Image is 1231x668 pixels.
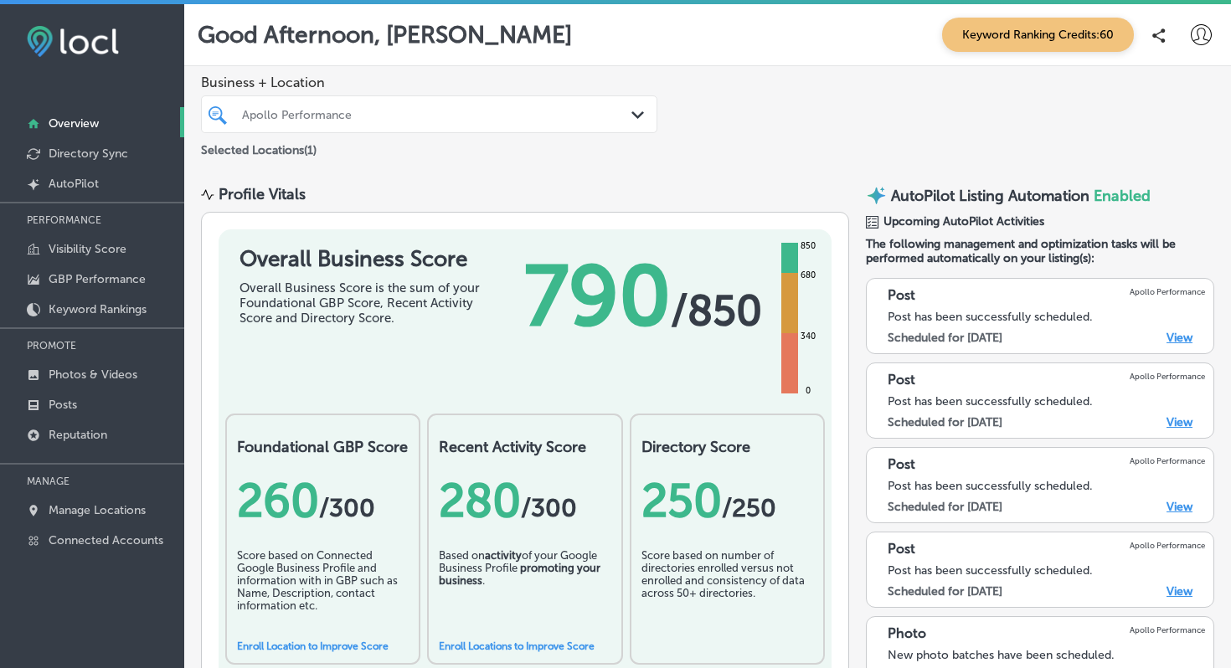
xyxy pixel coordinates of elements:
[1130,625,1205,635] p: Apollo Performance
[797,239,819,253] div: 850
[888,541,915,557] p: Post
[1130,541,1205,550] p: Apollo Performance
[521,493,577,523] span: /300
[888,563,1205,578] div: Post has been successfully scheduled.
[49,242,126,256] p: Visibility Score
[888,287,915,303] p: Post
[1167,584,1192,599] a: View
[485,549,522,562] b: activity
[802,384,814,398] div: 0
[1167,500,1192,514] a: View
[641,473,813,528] div: 250
[237,473,409,528] div: 260
[866,237,1214,265] span: The following management and optimization tasks will be performed automatically on your listing(s):
[641,438,813,456] h2: Directory Score
[319,493,375,523] span: / 300
[888,625,926,641] p: Photo
[1130,456,1205,465] p: Apollo Performance
[891,187,1089,205] p: AutoPilot Listing Automation
[49,116,99,131] p: Overview
[201,136,317,157] p: Selected Locations ( 1 )
[27,26,119,57] img: fda3e92497d09a02dc62c9cd864e3231.png
[722,493,776,523] span: /250
[439,640,595,652] a: Enroll Locations to Improve Score
[49,177,99,191] p: AutoPilot
[219,185,306,203] div: Profile Vitals
[942,18,1134,52] span: Keyword Ranking Credits: 60
[240,246,491,272] h1: Overall Business Score
[888,500,1002,514] label: Scheduled for [DATE]
[49,398,77,412] p: Posts
[1130,372,1205,381] p: Apollo Performance
[198,21,572,49] p: Good Afternoon, [PERSON_NAME]
[888,372,915,388] p: Post
[888,394,1205,409] div: Post has been successfully scheduled.
[888,310,1205,324] div: Post has been successfully scheduled.
[888,479,1205,493] div: Post has been successfully scheduled.
[49,428,107,442] p: Reputation
[49,302,147,316] p: Keyword Rankings
[49,533,163,547] p: Connected Accounts
[439,549,610,633] div: Based on of your Google Business Profile .
[237,640,389,652] a: Enroll Location to Improve Score
[242,107,633,121] div: Apollo Performance
[1167,415,1192,429] a: View
[1167,331,1192,345] a: View
[439,473,610,528] div: 280
[888,648,1205,662] div: New photo batches have been scheduled.
[49,146,128,161] p: Directory Sync
[883,214,1044,229] span: Upcoming AutoPilot Activities
[439,438,610,456] h2: Recent Activity Score
[237,549,409,633] div: Score based on Connected Google Business Profile and information with in GBP such as Name, Descri...
[888,584,1002,599] label: Scheduled for [DATE]
[671,285,762,336] span: / 850
[49,367,137,382] p: Photos & Videos
[797,269,819,282] div: 680
[237,438,409,456] h2: Foundational GBP Score
[888,331,1002,345] label: Scheduled for [DATE]
[888,415,1002,429] label: Scheduled for [DATE]
[1130,287,1205,296] p: Apollo Performance
[49,272,146,286] p: GBP Performance
[866,185,887,206] img: autopilot-icon
[524,246,671,347] span: 790
[201,75,657,90] span: Business + Location
[240,280,491,326] div: Overall Business Score is the sum of your Foundational GBP Score, Recent Activity Score and Direc...
[439,562,600,587] b: promoting your business
[797,330,819,343] div: 340
[49,503,146,517] p: Manage Locations
[888,456,915,472] p: Post
[641,549,813,633] div: Score based on number of directories enrolled versus not enrolled and consistency of data across ...
[1094,187,1151,205] span: Enabled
